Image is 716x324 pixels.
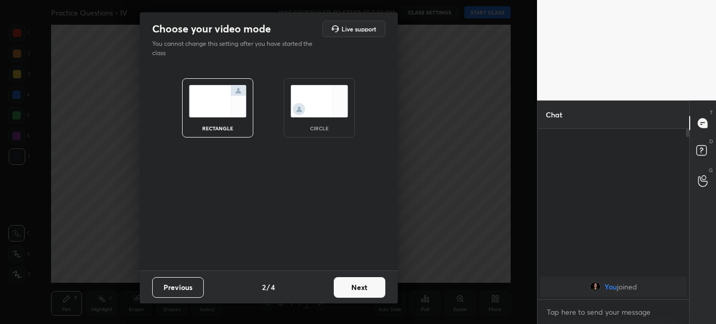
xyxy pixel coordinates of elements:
[271,282,275,293] h4: 4
[299,126,340,131] div: circle
[152,39,319,58] p: You cannot change this setting after you have started the class
[152,22,271,36] h2: Choose your video mode
[709,166,713,174] p: G
[262,282,266,293] h4: 2
[152,277,204,298] button: Previous
[290,85,348,117] img: circleScreenIcon.acc0effb.svg
[605,283,617,291] span: You
[710,109,713,116] p: T
[197,126,238,131] div: rectangle
[267,282,270,293] h4: /
[617,283,637,291] span: joined
[341,26,376,32] h5: Live support
[709,138,713,145] p: D
[538,101,571,128] p: Chat
[538,275,689,299] div: grid
[189,85,247,117] img: normalScreenIcon.ae25ed63.svg
[334,277,385,298] button: Next
[590,282,600,292] img: e08afb1adbab4fda801bfe2e535ac9a4.jpg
